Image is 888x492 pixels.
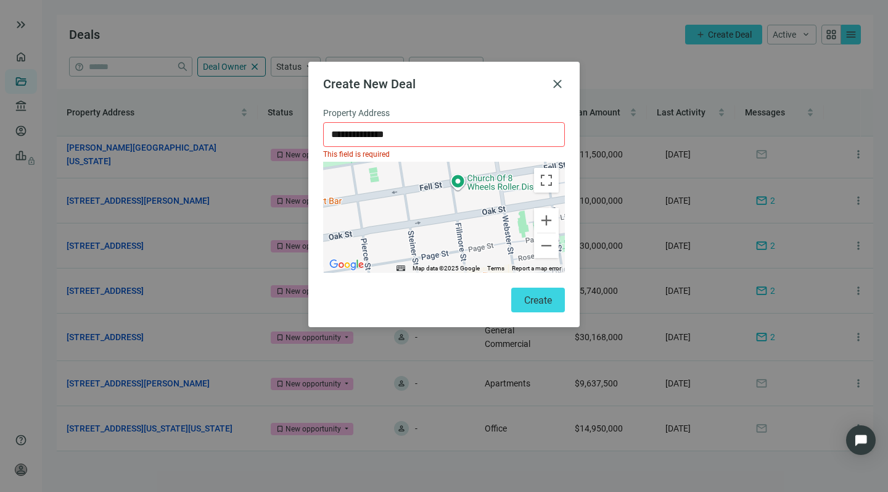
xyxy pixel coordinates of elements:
[511,288,565,312] button: Create
[323,150,390,159] span: This field is required
[397,264,405,273] button: Keyboard shortcuts
[846,425,876,455] div: Open Intercom Messenger
[534,233,559,258] button: Zoom out
[524,294,552,306] span: Create
[487,265,504,272] a: Terms (opens in new tab)
[534,168,559,193] button: Toggle fullscreen view
[326,257,367,273] a: Open this area in Google Maps (opens a new window)
[534,208,559,233] button: Zoom in
[326,257,367,273] img: Google
[512,265,561,272] a: Report a map error
[550,77,565,91] button: close
[323,77,416,91] span: Create New Deal
[323,106,390,120] span: Property Address
[413,265,480,272] span: Map data ©2025 Google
